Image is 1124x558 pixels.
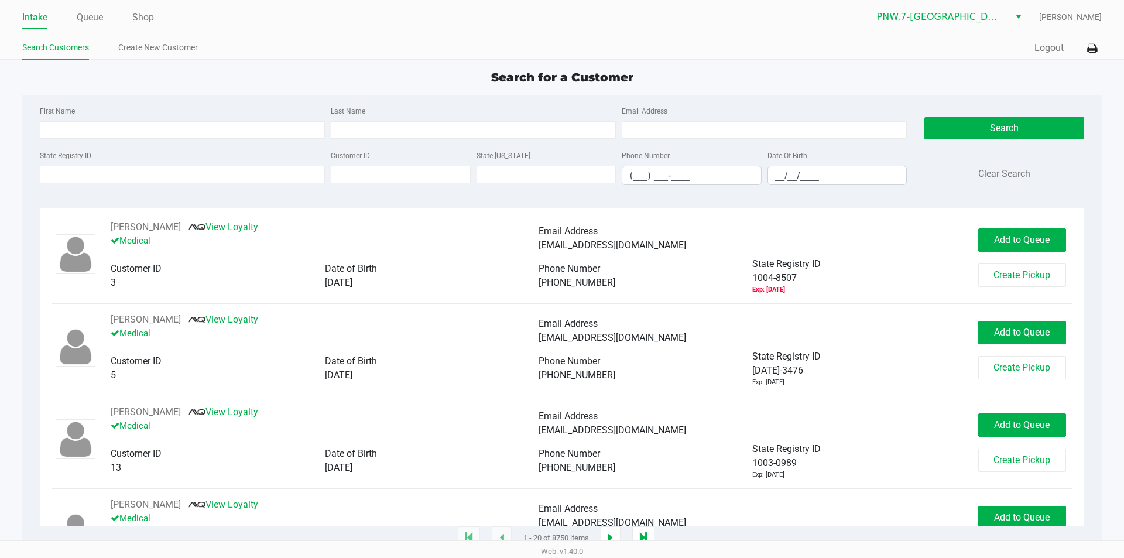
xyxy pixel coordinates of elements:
a: View Loyalty [188,221,258,232]
app-submit-button: Previous [492,526,512,550]
span: PNW.7-[GEOGRAPHIC_DATA] (HGA Non-DEA) [877,10,1003,24]
span: [EMAIL_ADDRESS][DOMAIN_NAME] [539,425,686,436]
p: Medical [111,512,539,525]
button: Add to Queue [978,413,1066,437]
span: Add to Queue [994,234,1050,245]
span: State Registry ID [752,443,821,454]
p: Medical [111,419,539,433]
label: Email Address [622,106,667,117]
label: State [US_STATE] [477,150,530,161]
span: Customer ID [111,355,162,367]
label: Date Of Birth [767,150,807,161]
button: Logout [1034,41,1064,55]
label: First Name [40,106,75,117]
button: Create Pickup [978,263,1066,287]
span: 1 - 20 of 8750 items [523,532,589,544]
span: Email Address [539,503,598,514]
span: 1004-8507 [752,271,797,285]
div: Exp: [DATE] [752,470,784,480]
a: View Loyalty [188,499,258,510]
span: Create Pickup [993,269,1050,280]
span: Add to Queue [994,512,1050,523]
a: Queue [77,9,103,26]
button: See customer info [111,220,181,234]
span: Add to Queue [994,327,1050,338]
span: Date of Birth [325,448,377,459]
a: Create New Customer [118,40,198,55]
label: Phone Number [622,150,670,161]
span: [DATE]-3476 [752,364,803,378]
div: Exp: [DATE] [752,378,784,388]
button: See customer info [111,313,181,327]
span: [EMAIL_ADDRESS][DOMAIN_NAME] [539,332,686,343]
span: Date of Birth [325,263,377,274]
span: [DATE] [325,369,352,381]
span: Search for a Customer [491,70,633,84]
kendo-maskedtextbox: Format: (999) 999-9999 [622,166,762,185]
span: Email Address [539,225,598,237]
span: State Registry ID [752,351,821,362]
span: Customer ID [111,448,162,459]
button: Select [1010,6,1027,28]
span: [DATE] [325,462,352,473]
span: 1003-0989 [752,456,797,470]
span: [EMAIL_ADDRESS][DOMAIN_NAME] [539,517,686,528]
span: [EMAIL_ADDRESS][DOMAIN_NAME] [539,239,686,251]
span: [PHONE_NUMBER] [539,277,615,288]
span: 3 [111,277,116,288]
button: Add to Queue [978,506,1066,529]
button: Add to Queue [978,228,1066,252]
a: Shop [132,9,154,26]
kendo-maskedtextbox: Format: MM/DD/YYYY [767,166,907,185]
input: Format: (999) 999-9999 [622,166,761,184]
span: [PHONE_NUMBER] [539,462,615,473]
app-submit-button: Next [601,526,621,550]
a: Search Customers [22,40,89,55]
app-submit-button: Move to first page [458,526,480,550]
span: [PHONE_NUMBER] [539,369,615,381]
button: Create Pickup [978,356,1066,379]
span: Phone Number [539,355,600,367]
span: Create Pickup [993,362,1050,373]
button: See customer info [111,405,181,419]
a: Intake [22,9,47,26]
div: Medical card expired [752,285,785,295]
span: [PERSON_NAME] [1039,11,1102,23]
span: [DATE] [325,277,352,288]
span: Phone Number [539,448,600,459]
button: Search [924,117,1084,139]
span: Create Pickup [993,454,1050,465]
input: Format: MM/DD/YYYY [768,166,907,184]
p: Medical [111,234,539,248]
label: Last Name [331,106,365,117]
span: 5 [111,369,116,381]
button: Add to Queue [978,321,1066,344]
p: Medical [111,327,539,340]
span: 13 [111,462,121,473]
span: Customer ID [111,263,162,274]
span: Phone Number [539,263,600,274]
span: Email Address [539,410,598,422]
span: State Registry ID [752,258,821,269]
a: View Loyalty [188,314,258,325]
app-submit-button: Move to last page [632,526,654,550]
label: State Registry ID [40,150,91,161]
span: Email Address [539,318,598,329]
span: Date of Birth [325,355,377,367]
button: See customer info [111,498,181,512]
a: View Loyalty [188,406,258,417]
span: Add to Queue [994,419,1050,430]
span: Web: v1.40.0 [541,547,583,556]
button: Create Pickup [978,449,1066,472]
label: Customer ID [331,150,370,161]
button: Clear Search [978,167,1030,181]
